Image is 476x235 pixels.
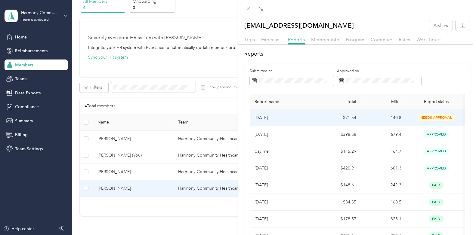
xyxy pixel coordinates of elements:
[316,177,361,194] td: $148.61
[361,177,406,194] td: 242.3
[250,94,316,109] th: Report name
[337,69,421,74] label: Approved on
[371,37,392,42] span: Commute
[423,131,449,138] span: approved
[255,148,311,155] p: pay me
[316,194,361,211] td: $84.35
[423,148,449,155] span: approved
[250,69,334,74] label: Submitted on
[361,160,406,177] td: 601.3
[361,109,406,126] td: 140.8
[321,99,356,104] div: Total
[255,182,311,188] p: [DATE]
[316,109,361,126] td: $71.54
[366,99,401,104] div: Miles
[442,201,476,235] iframe: Everlance-gr Chat Button Frame
[316,211,361,227] td: $178.57
[411,99,462,104] span: Report status
[255,216,311,222] p: [DATE]
[346,37,364,42] span: Program
[316,160,361,177] td: $420.91
[423,165,449,172] span: approved
[429,199,444,206] span: paid
[316,126,361,143] td: $398.58
[311,37,339,42] span: Member info
[399,37,410,42] span: Rates
[261,37,282,42] span: Expenses
[417,114,455,121] span: needs approval
[361,143,406,160] td: 164.7
[416,37,441,42] span: Work hours
[244,37,255,42] span: Trips
[255,131,311,138] p: [DATE]
[361,126,406,143] td: 679.4
[316,143,361,160] td: $115.29
[361,211,406,227] td: 325.1
[429,215,444,222] span: paid
[361,194,406,211] td: 160.5
[255,199,311,206] p: [DATE]
[288,37,305,42] span: Reports
[255,114,311,121] p: [DATE]
[255,165,311,172] p: [DATE]
[244,20,354,31] p: [EMAIL_ADDRESS][DOMAIN_NAME]
[244,50,470,58] h2: Reports
[429,20,453,31] button: Archive
[429,182,444,189] span: paid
